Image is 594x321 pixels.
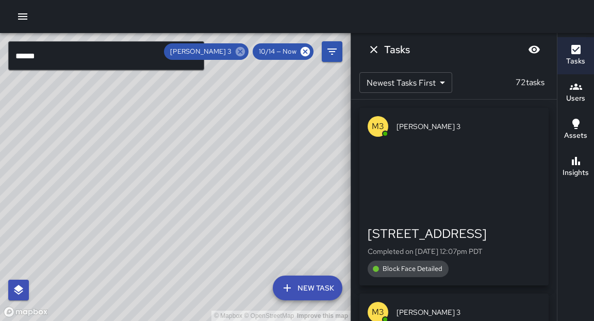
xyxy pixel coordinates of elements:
[164,43,249,60] div: [PERSON_NAME] 3
[253,46,303,57] span: 10/14 — Now
[397,121,540,132] span: [PERSON_NAME] 3
[253,43,313,60] div: 10/14 — Now
[511,76,549,89] p: 72 tasks
[524,39,544,60] button: Blur
[563,167,589,179] h6: Insights
[368,246,540,256] p: Completed on [DATE] 12:07pm PDT
[376,264,449,274] span: Block Face Detailed
[384,41,410,58] h6: Tasks
[164,46,238,57] span: [PERSON_NAME] 3
[557,111,594,149] button: Assets
[557,37,594,74] button: Tasks
[359,108,549,285] button: M3[PERSON_NAME] 3[STREET_ADDRESS]Completed on [DATE] 12:07pm PDTBlock Face Detailed
[397,307,540,317] span: [PERSON_NAME] 3
[566,56,585,67] h6: Tasks
[368,226,540,242] div: [STREET_ADDRESS]
[322,41,342,62] button: Filters
[364,39,384,60] button: Dismiss
[557,149,594,186] button: Insights
[564,130,587,141] h6: Assets
[372,306,384,318] p: M3
[566,93,585,104] h6: Users
[557,74,594,111] button: Users
[273,276,342,300] button: New Task
[372,120,384,133] p: M3
[359,72,452,93] div: Newest Tasks First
